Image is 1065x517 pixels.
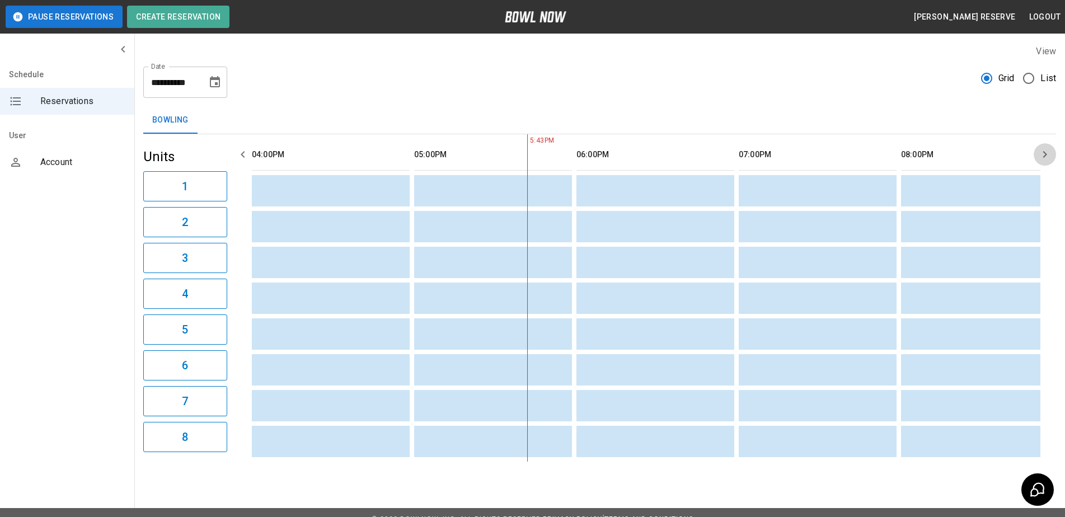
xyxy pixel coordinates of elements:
[182,249,188,267] h6: 3
[182,285,188,303] h6: 4
[1040,72,1056,85] span: List
[143,107,1056,134] div: inventory tabs
[127,6,229,28] button: Create Reservation
[143,207,227,237] button: 2
[182,392,188,410] h6: 7
[204,71,226,93] button: Choose date, selected date is Aug 20, 2025
[182,428,188,446] h6: 8
[505,11,566,22] img: logo
[143,171,227,201] button: 1
[527,135,530,147] span: 5:43PM
[143,279,227,309] button: 4
[182,177,188,195] h6: 1
[143,107,198,134] button: Bowling
[143,386,227,416] button: 7
[182,356,188,374] h6: 6
[182,213,188,231] h6: 2
[143,148,227,166] h5: Units
[143,422,227,452] button: 8
[998,72,1015,85] span: Grid
[909,7,1020,27] button: [PERSON_NAME] reserve
[143,314,227,345] button: 5
[143,350,227,380] button: 6
[182,321,188,339] h6: 5
[1025,7,1065,27] button: Logout
[1036,46,1056,57] label: View
[6,6,123,28] button: Pause Reservations
[40,156,125,169] span: Account
[143,243,227,273] button: 3
[40,95,125,108] span: Reservations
